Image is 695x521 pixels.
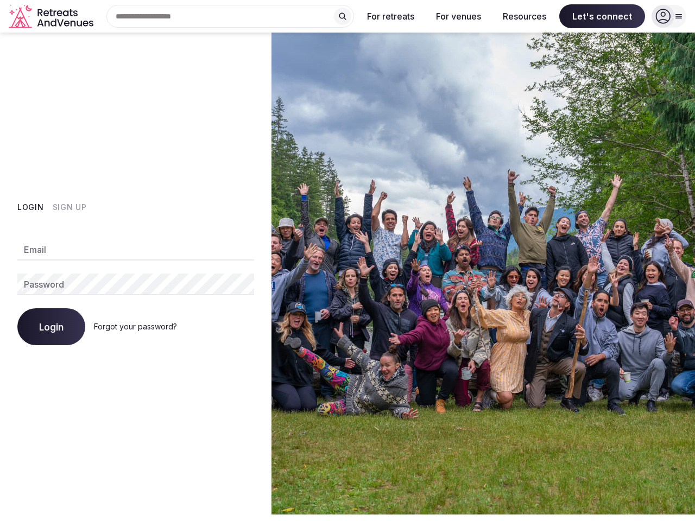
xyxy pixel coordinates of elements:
[53,202,87,213] button: Sign Up
[427,4,490,28] button: For venues
[39,321,64,332] span: Login
[9,4,96,29] svg: Retreats and Venues company logo
[17,308,85,345] button: Login
[358,4,423,28] button: For retreats
[494,4,555,28] button: Resources
[271,33,695,514] img: My Account Background
[9,4,96,29] a: Visit the homepage
[17,202,44,213] button: Login
[559,4,645,28] span: Let's connect
[94,322,177,331] a: Forgot your password?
